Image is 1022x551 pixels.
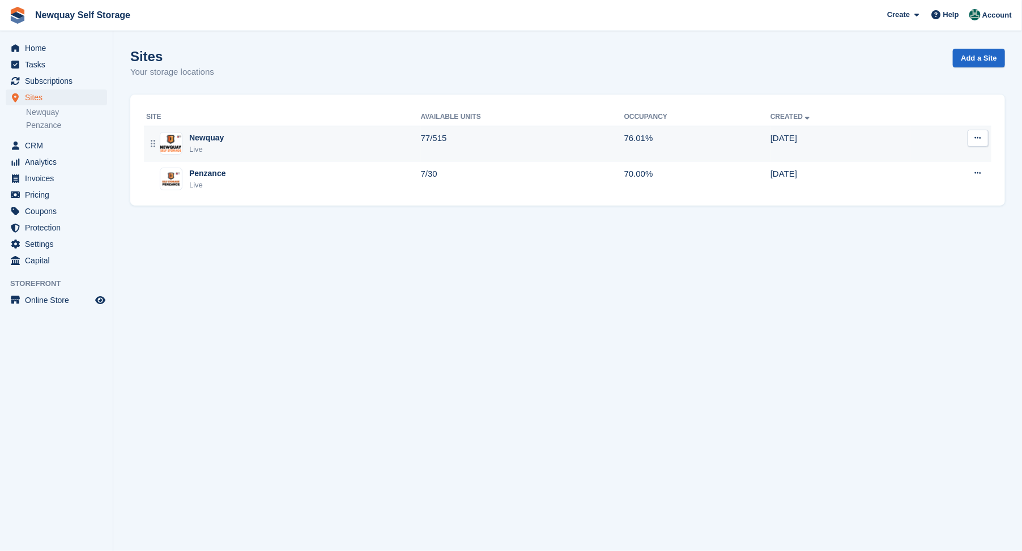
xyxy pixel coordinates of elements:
th: Site [144,108,421,126]
a: menu [6,154,107,170]
a: menu [6,292,107,308]
span: Help [943,9,959,20]
span: Capital [25,253,93,268]
a: menu [6,40,107,56]
th: Occupancy [624,108,770,126]
img: Image of Penzance site [160,171,182,187]
p: Your storage locations [130,66,214,79]
a: menu [6,138,107,153]
a: menu [6,253,107,268]
span: Protection [25,220,93,236]
h1: Sites [130,49,214,64]
span: Coupons [25,203,93,219]
a: Preview store [93,293,107,307]
a: Newquay [26,107,107,118]
span: Analytics [25,154,93,170]
td: [DATE] [770,161,910,197]
span: Invoices [25,170,93,186]
a: menu [6,89,107,105]
span: Online Store [25,292,93,308]
div: Newquay [189,132,224,144]
td: 77/515 [421,126,624,161]
a: menu [6,170,107,186]
th: Available Units [421,108,624,126]
span: Home [25,40,93,56]
a: menu [6,57,107,72]
span: Create [887,9,910,20]
div: Live [189,144,224,155]
a: Newquay Self Storage [31,6,135,24]
span: Subscriptions [25,73,93,89]
a: Penzance [26,120,107,131]
span: CRM [25,138,93,153]
div: Penzance [189,168,226,180]
a: menu [6,203,107,219]
span: Account [982,10,1012,21]
img: stora-icon-8386f47178a22dfd0bd8f6a31ec36ba5ce8667c1dd55bd0f319d3a0aa187defe.svg [9,7,26,24]
a: Created [770,113,812,121]
div: Live [189,180,226,191]
td: 70.00% [624,161,770,197]
span: Tasks [25,57,93,72]
span: Settings [25,236,93,252]
a: menu [6,187,107,203]
img: JON [969,9,981,20]
td: 7/30 [421,161,624,197]
td: [DATE] [770,126,910,161]
span: Sites [25,89,93,105]
a: menu [6,220,107,236]
td: 76.01% [624,126,770,161]
a: Add a Site [953,49,1005,67]
a: menu [6,236,107,252]
span: Pricing [25,187,93,203]
a: menu [6,73,107,89]
span: Storefront [10,278,113,289]
img: Image of Newquay site [160,135,182,151]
